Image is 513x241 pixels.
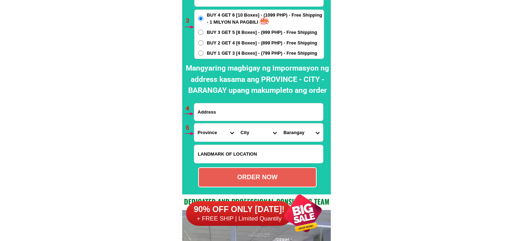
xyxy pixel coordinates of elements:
[194,123,237,141] select: Select province
[280,123,323,141] select: Select commune
[198,30,203,35] input: BUY 3 GET 5 [8 Boxes] - (999 PHP) - Free Shipping
[207,29,317,36] span: BUY 3 GET 5 [8 Boxes] - (999 PHP) - Free Shipping
[186,123,194,133] h6: 5
[198,50,203,56] input: BUY 1 GET 3 [4 Boxes] - (799 PHP) - Free Shipping
[198,16,203,21] input: BUY 4 GET 6 [10 Boxes] - (1099 PHP) - Free Shipping - 1 MILYON NA PAGBILI
[184,63,331,96] h2: Mangyaring magbigay ng impormasyon ng address kasama ang PROVINCE - CITY - BARANGAY upang makumpl...
[198,40,203,46] input: BUY 2 GET 4 [6 Boxes] - (899 PHP) - Free Shipping
[207,40,317,47] span: BUY 2 GET 4 [6 Boxes] - (899 PHP) - Free Shipping
[237,123,280,141] select: Select district
[199,173,316,182] div: ORDER NOW
[186,204,292,215] h6: 90% OFF ONLY [DATE]!
[186,104,194,113] h6: 4
[194,103,323,121] input: Input address
[182,196,331,207] h2: Dedicated and professional consulting team
[207,12,324,25] span: BUY 4 GET 6 [10 Boxes] - (1099 PHP) - Free Shipping - 1 MILYON NA PAGBILI
[186,16,194,25] h6: 3
[186,215,292,223] h6: + FREE SHIP | Limited Quantily
[194,145,323,163] input: Input LANDMARKOFLOCATION
[207,50,317,57] span: BUY 1 GET 3 [4 Boxes] - (799 PHP) - Free Shipping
